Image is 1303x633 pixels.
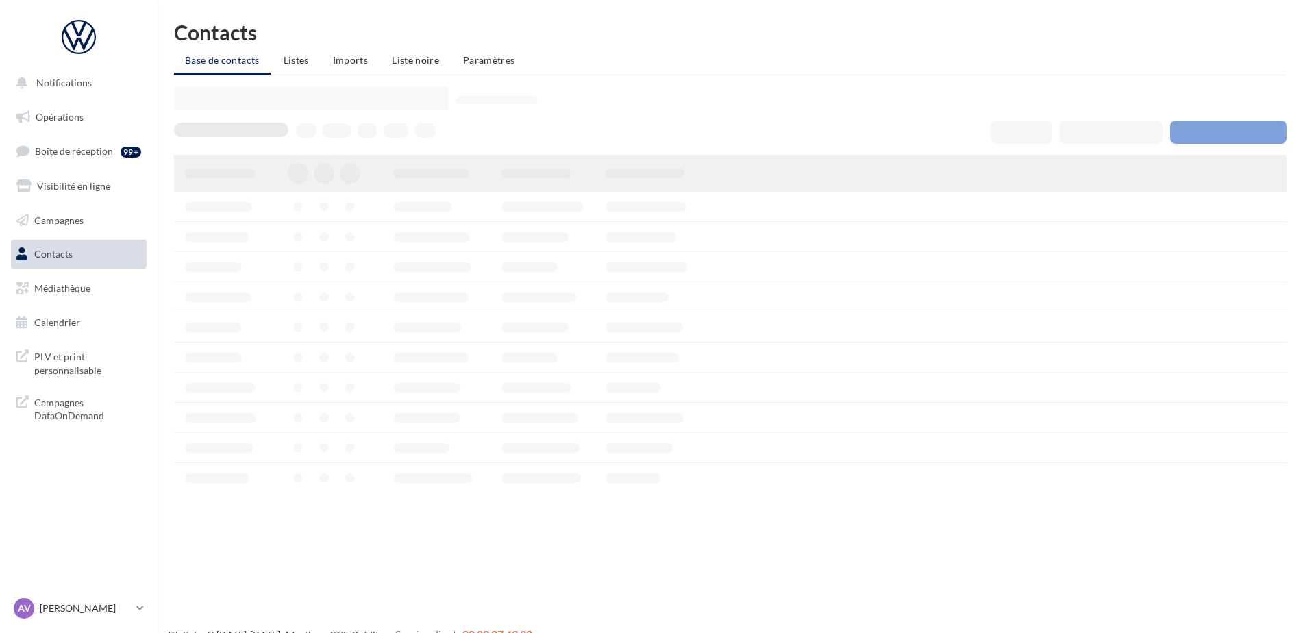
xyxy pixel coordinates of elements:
a: AV [PERSON_NAME] [11,595,147,621]
span: Listes [284,54,309,66]
h1: Contacts [174,22,1287,42]
a: Boîte de réception99+ [8,136,149,166]
span: Campagnes DataOnDemand [34,393,141,423]
a: Médiathèque [8,274,149,303]
span: Imports [333,54,368,66]
span: Contacts [34,248,73,260]
p: [PERSON_NAME] [40,601,131,615]
span: Opérations [36,111,84,123]
span: Boîte de réception [35,145,113,157]
a: PLV et print personnalisable [8,342,149,382]
a: Campagnes DataOnDemand [8,388,149,428]
span: AV [18,601,31,615]
button: Notifications [8,69,144,97]
div: 99+ [121,147,141,158]
span: Campagnes [34,214,84,225]
span: Paramètres [463,54,515,66]
span: Visibilité en ligne [37,180,110,192]
span: PLV et print personnalisable [34,347,141,377]
a: Campagnes [8,206,149,235]
span: Médiathèque [34,282,90,294]
a: Contacts [8,240,149,269]
span: Calendrier [34,316,80,328]
a: Calendrier [8,308,149,337]
span: Notifications [36,77,92,88]
a: Opérations [8,103,149,132]
span: Liste noire [392,54,439,66]
a: Visibilité en ligne [8,172,149,201]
